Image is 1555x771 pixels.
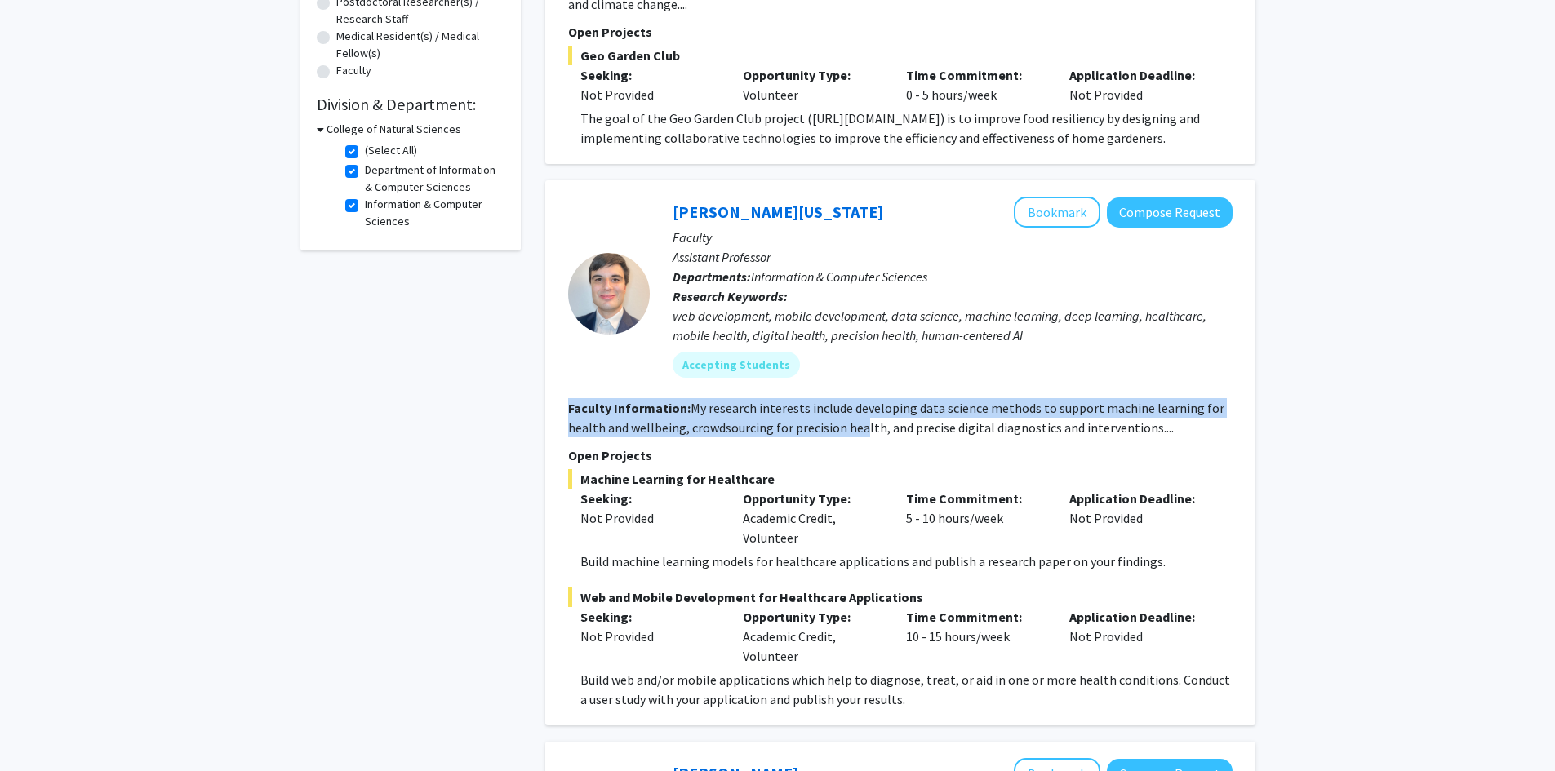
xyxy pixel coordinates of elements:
[580,489,719,508] p: Seeking:
[1069,489,1208,508] p: Application Deadline:
[580,85,719,104] div: Not Provided
[906,65,1045,85] p: Time Commitment:
[568,445,1233,465] p: Open Projects
[12,698,69,759] iframe: Chat
[731,607,894,666] div: Academic Credit, Volunteer
[568,400,691,416] b: Faculty Information:
[731,65,894,104] div: Volunteer
[580,65,719,85] p: Seeking:
[894,65,1057,104] div: 0 - 5 hours/week
[1057,489,1220,547] div: Not Provided
[751,268,927,285] span: Information & Computer Sciences
[365,162,500,196] label: Department of Information & Computer Sciences
[365,142,417,159] label: (Select All)
[580,627,719,646] div: Not Provided
[743,65,882,85] p: Opportunity Type:
[327,121,461,138] h3: College of Natural Sciences
[365,196,500,230] label: Information & Computer Sciences
[1107,197,1233,228] button: Compose Request to Peter Washington
[580,552,1233,571] p: Build machine learning models for healthcare applications and publish a research paper on your fi...
[1057,607,1220,666] div: Not Provided
[731,489,894,547] div: Academic Credit, Volunteer
[580,508,719,528] div: Not Provided
[743,489,882,508] p: Opportunity Type:
[894,607,1057,666] div: 10 - 15 hours/week
[568,22,1233,42] p: Open Projects
[894,489,1057,547] div: 5 - 10 hours/week
[673,228,1233,247] p: Faculty
[1014,197,1100,228] button: Add Peter Washington to Bookmarks
[906,607,1045,627] p: Time Commitment:
[336,62,371,79] label: Faculty
[568,46,1233,65] span: Geo Garden Club
[568,400,1224,436] fg-read-more: My research interests include developing data science methods to support machine learning for hea...
[580,110,1200,146] span: The goal of the Geo Garden Club project ([URL][DOMAIN_NAME]) is to improve food resiliency by des...
[336,28,504,62] label: Medical Resident(s) / Medical Fellow(s)
[673,202,883,222] a: [PERSON_NAME][US_STATE]
[673,247,1233,267] p: Assistant Professor
[673,352,800,378] mat-chip: Accepting Students
[1057,65,1220,104] div: Not Provided
[673,288,788,304] b: Research Keywords:
[1069,607,1208,627] p: Application Deadline:
[580,670,1233,709] p: Build web and/or mobile applications which help to diagnose, treat, or aid in one or more health ...
[580,607,719,627] p: Seeking:
[906,489,1045,508] p: Time Commitment:
[743,607,882,627] p: Opportunity Type:
[1069,65,1208,85] p: Application Deadline:
[317,95,504,114] h2: Division & Department:
[568,469,1233,489] span: Machine Learning for Healthcare
[673,306,1233,345] div: web development, mobile development, data science, machine learning, deep learning, healthcare, m...
[568,587,1233,607] span: Web and Mobile Development for Healthcare Applications
[673,268,751,285] b: Departments:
